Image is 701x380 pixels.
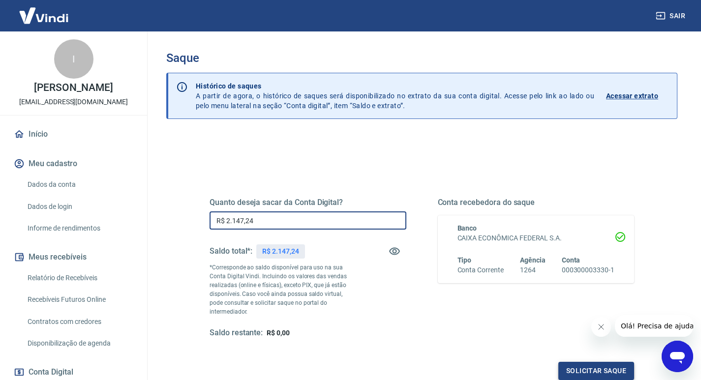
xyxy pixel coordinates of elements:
span: Olá! Precisa de ajuda? [6,7,83,15]
h6: CAIXA ECONÔMICA FEDERAL S.A. [457,233,615,243]
span: R$ 0,00 [267,329,290,337]
h5: Saldo restante: [210,328,263,338]
button: Meu cadastro [12,153,135,175]
button: Sair [654,7,689,25]
h5: Conta recebedora do saque [438,198,635,207]
p: [EMAIL_ADDRESS][DOMAIN_NAME] [19,97,128,107]
h6: Conta Corrente [457,265,504,275]
p: Histórico de saques [196,81,594,91]
span: Conta [562,256,580,264]
img: Vindi [12,0,76,30]
button: Meus recebíveis [12,246,135,268]
a: Dados da conta [24,175,135,195]
h5: Quanto deseja sacar da Conta Digital? [210,198,406,207]
h3: Saque [166,51,677,65]
a: Contratos com credores [24,312,135,332]
iframe: Mensagem da empresa [615,315,693,337]
a: Recebíveis Futuros Online [24,290,135,310]
a: Início [12,123,135,145]
button: Solicitar saque [558,362,634,380]
h6: 000300003330-1 [562,265,614,275]
span: Tipo [457,256,472,264]
h6: 1264 [520,265,546,275]
p: [PERSON_NAME] [34,83,113,93]
p: A partir de agora, o histórico de saques será disponibilizado no extrato da sua conta digital. Ac... [196,81,594,111]
a: Relatório de Recebíveis [24,268,135,288]
a: Acessar extrato [606,81,669,111]
iframe: Botão para abrir a janela de mensagens [662,341,693,372]
p: R$ 2.147,24 [262,246,299,257]
span: Agência [520,256,546,264]
div: I [54,39,93,79]
a: Informe de rendimentos [24,218,135,238]
a: Dados de login [24,197,135,217]
iframe: Fechar mensagem [591,317,611,337]
h5: Saldo total*: [210,246,252,256]
span: Banco [457,224,477,232]
a: Disponibilização de agenda [24,333,135,353]
p: *Corresponde ao saldo disponível para uso na sua Conta Digital Vindi. Incluindo os valores das ve... [210,263,357,316]
p: Acessar extrato [606,91,658,101]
